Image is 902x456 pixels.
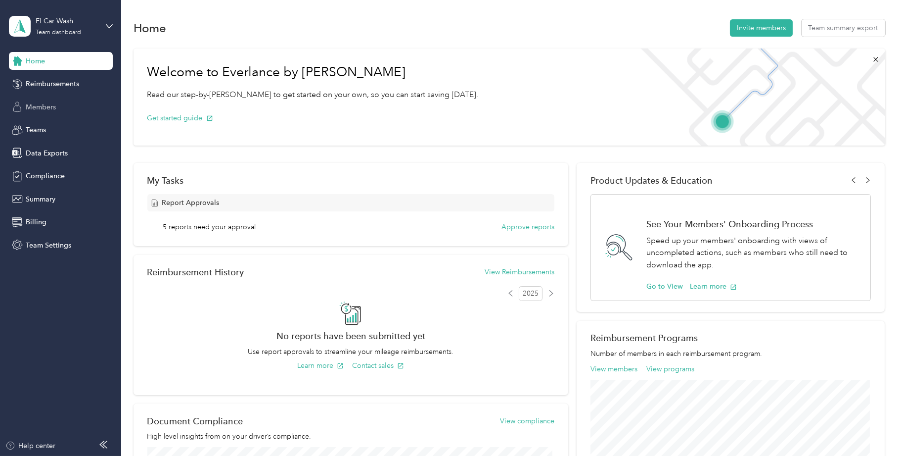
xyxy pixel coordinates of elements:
span: Home [26,56,45,66]
span: Data Exports [26,148,68,158]
img: Welcome to everlance [631,49,885,146]
button: Approve reports [501,222,554,232]
button: Learn more [297,360,344,371]
span: 5 reports need your approval [163,222,256,232]
button: Contact sales [352,360,404,371]
button: View members [590,364,637,374]
span: Reimbursements [26,79,80,89]
button: View Reimbursements [485,267,554,277]
div: My Tasks [147,175,554,186]
div: Team dashboard [36,30,81,36]
span: Product Updates & Education [590,175,713,186]
span: Members [26,102,56,112]
span: Compliance [26,171,65,181]
button: Go to View [646,281,683,292]
h2: No reports have been submitted yet [147,331,554,341]
span: Billing [26,217,47,227]
span: Teams [26,125,46,135]
span: Summary [26,194,56,204]
p: High level insights from on your driver’s compliance. [147,431,554,442]
button: View compliance [500,416,554,426]
button: Learn more [690,281,737,292]
h2: Reimbursement History [147,267,244,277]
div: El Car Wash [36,16,97,26]
h1: Home [134,23,167,33]
h1: Welcome to Everlance by [PERSON_NAME] [147,64,479,80]
p: Number of members in each reimbursement program. [590,349,871,359]
h1: See Your Members' Onboarding Process [646,219,860,229]
h2: Reimbursement Programs [590,333,871,343]
h2: Document Compliance [147,416,243,426]
span: 2025 [519,286,542,301]
button: Get started guide [147,113,213,123]
button: Invite members [730,19,793,37]
p: Use report approvals to streamline your mileage reimbursements. [147,347,554,357]
iframe: Everlance-gr Chat Button Frame [847,401,902,456]
p: Speed up your members' onboarding with views of uncompleted actions, such as members who still ne... [646,235,860,271]
button: Team summary export [802,19,885,37]
p: Read our step-by-[PERSON_NAME] to get started on your own, so you can start saving [DATE]. [147,89,479,101]
span: Report Approvals [162,198,220,208]
button: View programs [646,364,694,374]
span: Team Settings [26,240,72,251]
button: Help center [5,441,56,451]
